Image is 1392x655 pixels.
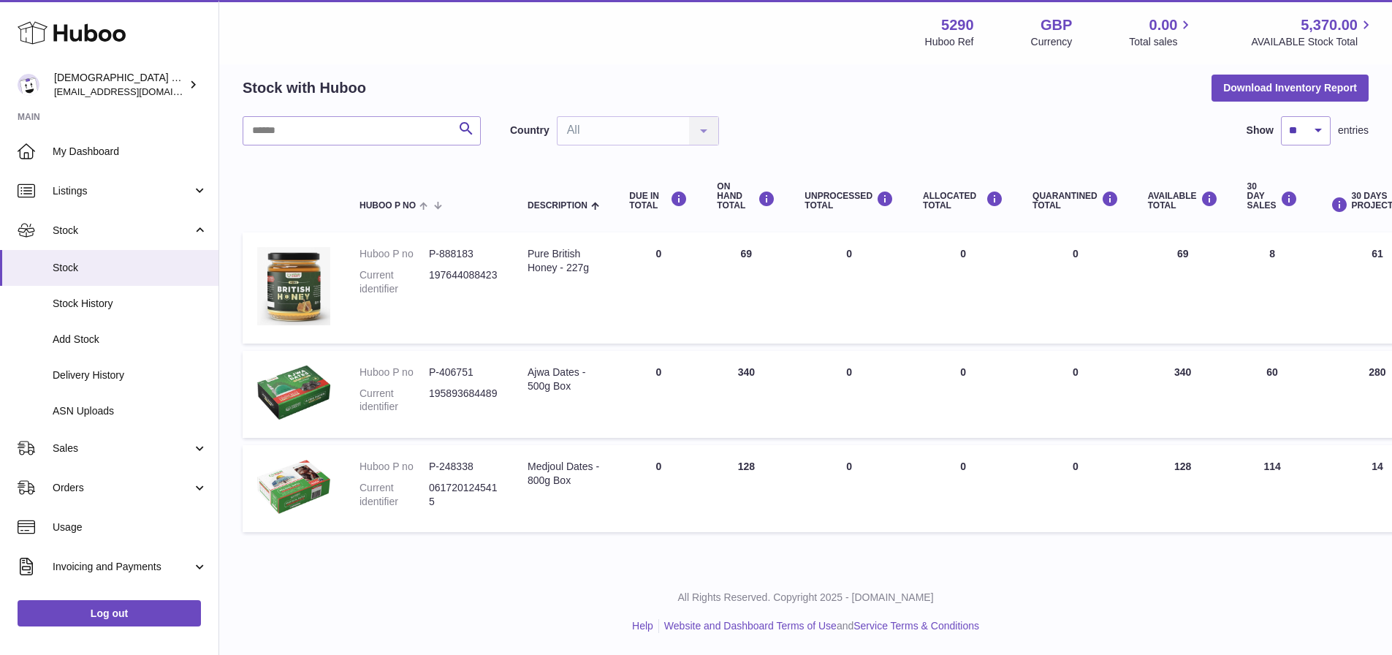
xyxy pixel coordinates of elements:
[632,620,653,632] a: Help
[528,366,600,393] div: Ajwa Dates - 500g Box
[1338,124,1369,137] span: entries
[1251,15,1374,49] a: 5,370.00 AVAILABLE Stock Total
[615,232,702,344] td: 0
[659,619,979,633] li: and
[53,261,208,275] span: Stock
[629,191,688,211] div: DUE IN TOTAL
[908,351,1018,438] td: 0
[528,247,600,275] div: Pure British Honey - 227g
[429,481,498,509] dd: 0617201245415
[1247,124,1274,137] label: Show
[360,481,429,509] dt: Current identifier
[360,387,429,414] dt: Current identifier
[429,268,498,296] dd: 197644088423
[790,232,908,344] td: 0
[790,445,908,532] td: 0
[1073,461,1079,472] span: 0
[1133,232,1233,344] td: 69
[1247,182,1298,211] div: 30 DAY SALES
[53,224,192,238] span: Stock
[1133,445,1233,532] td: 128
[53,184,192,198] span: Listings
[941,15,974,35] strong: 5290
[702,232,790,344] td: 69
[908,232,1018,344] td: 0
[805,191,894,211] div: UNPROCESSED Total
[1233,351,1312,438] td: 60
[360,366,429,379] dt: Huboo P no
[853,620,979,632] a: Service Terms & Conditions
[1149,15,1178,35] span: 0.00
[1041,15,1072,35] strong: GBP
[53,442,192,455] span: Sales
[360,201,416,211] span: Huboo P no
[54,86,215,97] span: [EMAIL_ADDRESS][DOMAIN_NAME]
[53,145,208,159] span: My Dashboard
[53,297,208,311] span: Stock History
[429,366,498,379] dd: P-406751
[925,35,974,49] div: Huboo Ref
[53,368,208,382] span: Delivery History
[615,445,702,532] td: 0
[1129,15,1194,49] a: 0.00 Total sales
[257,247,330,325] img: product image
[53,560,192,574] span: Invoicing and Payments
[360,268,429,296] dt: Current identifier
[54,71,186,99] div: [DEMOGRAPHIC_DATA] Charity
[1129,35,1194,49] span: Total sales
[717,182,775,211] div: ON HAND Total
[257,366,330,420] img: product image
[1301,15,1358,35] span: 5,370.00
[790,351,908,438] td: 0
[1133,351,1233,438] td: 340
[1073,366,1079,378] span: 0
[429,247,498,261] dd: P-888183
[18,74,39,96] img: info@muslimcharity.org.uk
[528,460,600,488] div: Medjoul Dates - 800g Box
[53,333,208,347] span: Add Stock
[429,387,498,414] dd: 195893684489
[360,247,429,261] dt: Huboo P no
[1031,35,1073,49] div: Currency
[257,460,330,514] img: product image
[615,351,702,438] td: 0
[53,481,192,495] span: Orders
[53,404,208,418] span: ASN Uploads
[528,201,587,211] span: Description
[243,78,366,98] h2: Stock with Huboo
[1251,35,1374,49] span: AVAILABLE Stock Total
[510,124,549,137] label: Country
[664,620,837,632] a: Website and Dashboard Terms of Use
[53,520,208,534] span: Usage
[1233,232,1312,344] td: 8
[702,445,790,532] td: 128
[360,460,429,474] dt: Huboo P no
[923,191,1003,211] div: ALLOCATED Total
[1073,248,1079,260] span: 0
[429,460,498,474] dd: P-248338
[1032,191,1119,211] div: QUARANTINED Total
[231,591,1380,605] p: All Rights Reserved. Copyright 2025 - [DOMAIN_NAME]
[702,351,790,438] td: 340
[1212,75,1369,101] button: Download Inventory Report
[1148,191,1218,211] div: AVAILABLE Total
[1233,445,1312,532] td: 114
[908,445,1018,532] td: 0
[18,600,201,626] a: Log out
